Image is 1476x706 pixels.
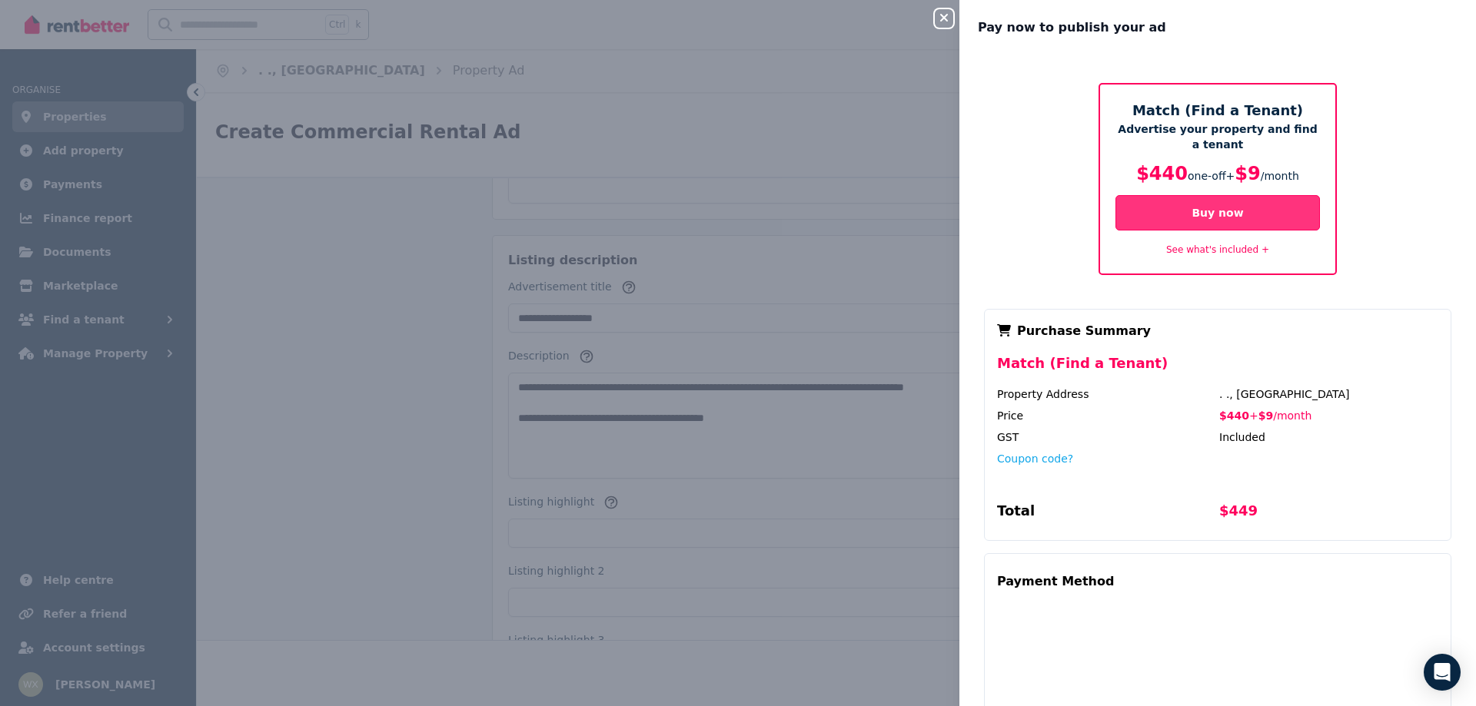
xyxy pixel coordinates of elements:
span: $440 [1136,163,1188,184]
span: / month [1261,170,1299,182]
a: See what's included + [1166,244,1269,255]
div: $449 [1219,500,1438,528]
h5: Match (Find a Tenant) [1115,100,1320,121]
div: Open Intercom Messenger [1424,654,1461,691]
div: Included [1219,429,1438,445]
p: Advertise your property and find a tenant [1115,121,1320,152]
div: Total [997,500,1216,528]
span: $9 [1235,163,1260,184]
div: GST [997,429,1216,445]
span: $9 [1258,409,1273,422]
button: Coupon code? [997,451,1073,466]
span: + [1226,170,1235,182]
button: Buy now [1115,195,1320,230]
div: Match (Find a Tenant) [997,353,1438,386]
div: Property Address [997,386,1216,402]
span: / month [1273,409,1311,422]
div: . ., [GEOGRAPHIC_DATA] [1219,386,1438,402]
span: + [1249,409,1258,422]
div: Purchase Summary [997,322,1438,340]
span: one-off [1188,170,1226,182]
span: Pay now to publish your ad [978,18,1166,37]
div: Payment Method [997,566,1114,597]
span: $440 [1219,409,1249,422]
div: Price [997,408,1216,423]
